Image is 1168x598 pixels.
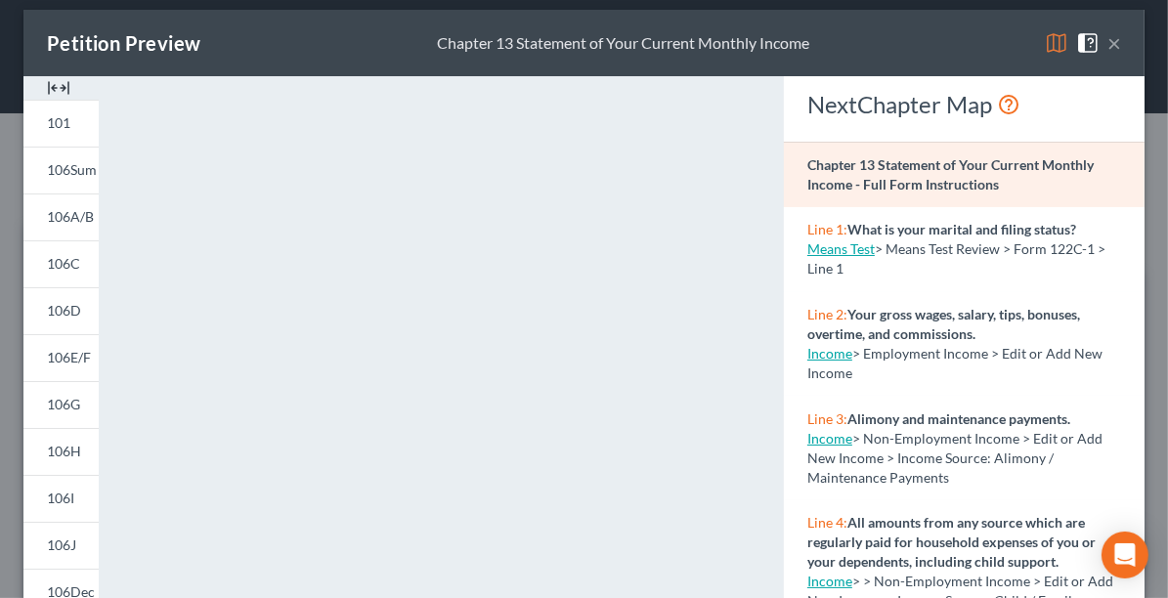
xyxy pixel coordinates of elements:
img: map-eea8200ae884c6f1103ae1953ef3d486a96c86aabb227e865a55264e3737af1f.svg [1045,31,1068,55]
a: 106Sum [23,147,99,193]
span: 106D [47,302,81,319]
img: expand-e0f6d898513216a626fdd78e52531dac95497ffd26381d4c15ee2fc46db09dca.svg [47,76,70,100]
a: Income [807,573,852,589]
a: 106E/F [23,334,99,381]
div: NextChapter Map [807,89,1121,120]
strong: Your gross wages, salary, tips, bonuses, overtime, and commissions. [807,306,1080,342]
a: 106D [23,287,99,334]
span: 106E/F [47,349,91,365]
span: Line 2: [807,306,847,322]
span: 106I [47,490,74,506]
a: 106H [23,428,99,475]
span: > Non-Employment Income > Edit or Add New Income > Income Source: Alimony / Maintenance Payments [807,430,1103,486]
a: 101 [23,100,99,147]
span: Line 1: [807,221,847,237]
a: Income [807,345,852,362]
a: Means Test [807,240,875,257]
a: 106J [23,522,99,569]
a: 106A/B [23,193,99,240]
span: > Means Test Review > Form 122C-1 > Line 1 [807,240,1105,277]
a: 106I [23,475,99,522]
span: 106G [47,396,80,412]
a: 106G [23,381,99,428]
span: 106J [47,536,76,553]
strong: All amounts from any source which are regularly paid for household expenses of you or your depend... [807,514,1096,570]
div: Chapter 13 Statement of Your Current Monthly Income [437,32,809,55]
span: 106C [47,255,80,272]
div: Open Intercom Messenger [1102,532,1148,578]
a: 106C [23,240,99,287]
span: 101 [47,114,70,131]
div: Petition Preview [47,29,200,57]
span: 106H [47,443,81,459]
img: help-close-5ba153eb36485ed6c1ea00a893f15db1cb9b99d6cae46e1a8edb6c62d00a1a76.svg [1076,31,1100,55]
span: Line 4: [807,514,847,531]
a: Income [807,430,852,447]
strong: What is your marital and filing status? [847,221,1076,237]
strong: Chapter 13 Statement of Your Current Monthly Income - Full Form Instructions [807,156,1094,192]
span: > Employment Income > Edit or Add New Income [807,345,1103,381]
strong: Alimony and maintenance payments. [847,410,1070,427]
button: × [1107,31,1121,55]
span: Line 3: [807,410,847,427]
span: 106A/B [47,208,94,225]
span: 106Sum [47,161,97,178]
